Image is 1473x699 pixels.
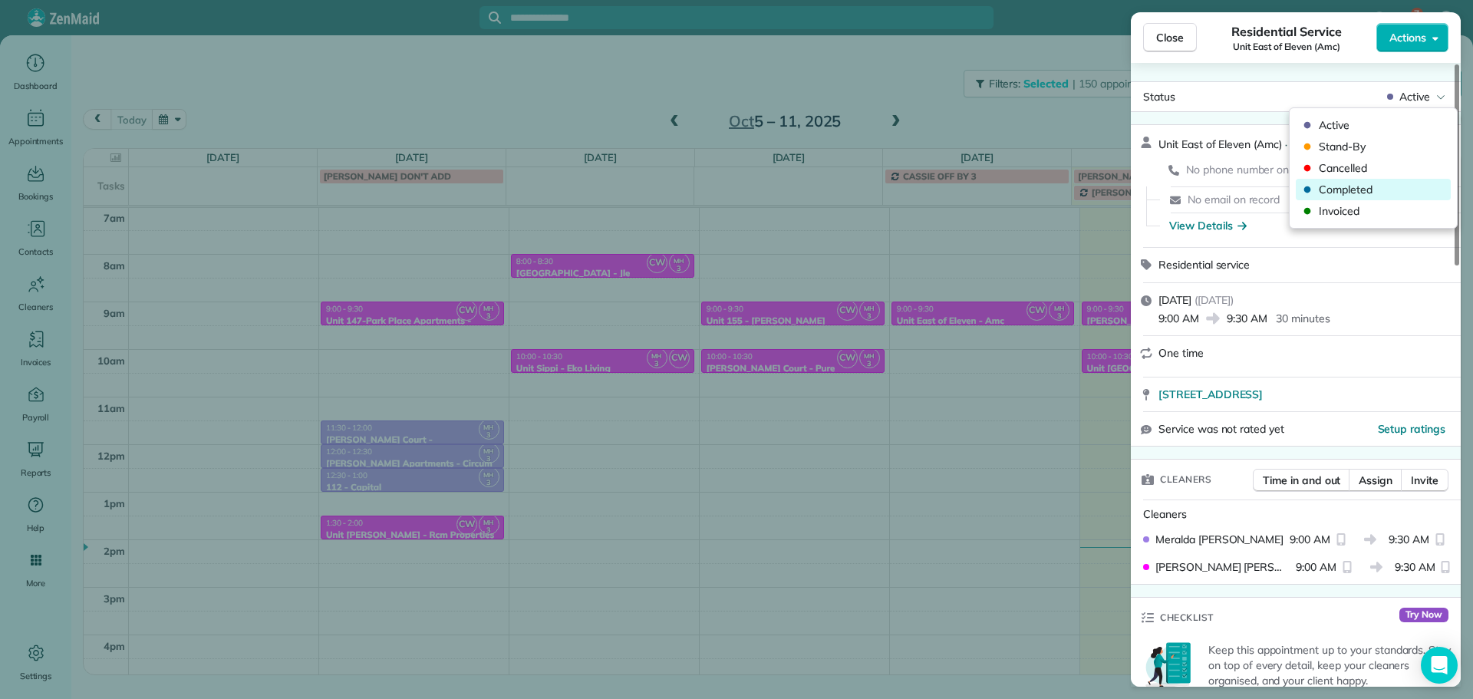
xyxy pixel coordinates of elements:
span: Unit East of Eleven (Amc) [1158,137,1282,151]
span: Checklist [1160,610,1214,625]
button: Time in and out [1253,469,1350,492]
span: 9:30 AM [1227,311,1267,326]
p: 30 minutes [1276,311,1330,326]
span: 9:30 AM [1389,532,1429,547]
span: One time [1158,346,1204,360]
span: Unit East of Eleven (Amc) [1233,41,1340,53]
span: Residential Service [1231,22,1341,41]
span: 9:00 AM [1296,559,1336,575]
span: 9:00 AM [1158,311,1199,326]
span: Cancelled [1319,160,1448,176]
span: No email on record [1188,193,1280,206]
p: Keep this appointment up to your standards. Stay on top of every detail, keep your cleaners organ... [1208,642,1452,688]
span: ( [DATE] ) [1195,293,1234,307]
span: Cleaners [1143,507,1187,521]
span: Setup ratings [1378,422,1446,436]
span: Residential service [1158,258,1250,272]
button: Invite [1401,469,1448,492]
span: Status [1143,90,1175,104]
span: Time in and out [1263,473,1340,488]
span: Meralda [PERSON_NAME] [1155,532,1284,547]
span: Invite [1411,473,1438,488]
span: No phone number on record [1186,163,1323,176]
span: Stand-By [1319,139,1448,154]
span: [PERSON_NAME] [PERSON_NAME]-German [1155,559,1290,575]
span: Active [1399,89,1430,104]
span: Try Now [1399,608,1448,623]
span: Invoiced [1319,203,1448,219]
span: Assign [1359,473,1392,488]
span: Active [1319,117,1448,133]
span: Service was not rated yet [1158,421,1284,437]
span: [STREET_ADDRESS] [1158,387,1263,402]
button: Close [1143,23,1197,52]
a: [STREET_ADDRESS] [1158,387,1452,402]
span: 9:30 AM [1395,559,1435,575]
span: · [1282,138,1290,150]
span: Close [1156,30,1184,45]
div: Open Intercom Messenger [1421,647,1458,684]
span: [DATE] [1158,293,1191,307]
button: View Details [1169,218,1247,233]
button: Setup ratings [1378,421,1446,437]
button: Assign [1349,469,1402,492]
span: 9:00 AM [1290,532,1330,547]
span: Completed [1319,182,1448,197]
span: Actions [1389,30,1426,45]
span: Cleaners [1160,472,1211,487]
